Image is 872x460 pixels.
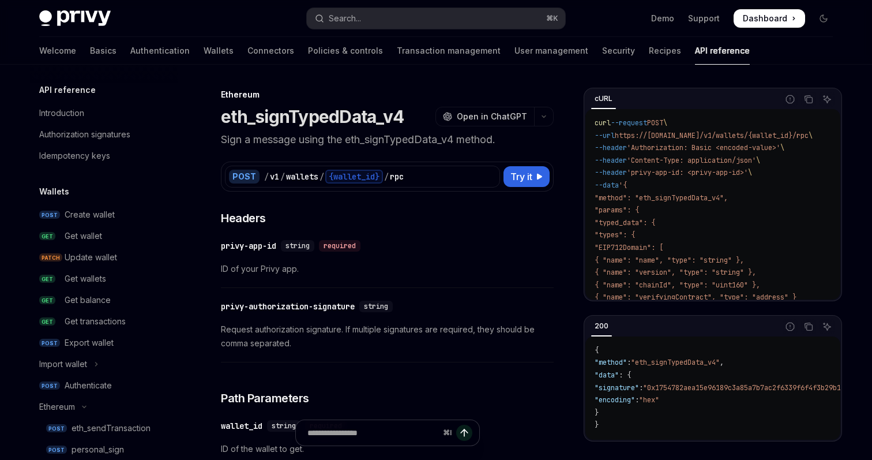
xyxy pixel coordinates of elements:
[320,171,324,182] div: /
[595,293,796,302] span: { "name": "verifyingContract", "type": "address" }
[651,13,674,24] a: Demo
[39,37,76,65] a: Welcome
[30,247,178,268] a: PATCHUpdate wallet
[649,37,681,65] a: Recipes
[364,302,388,311] span: string
[30,124,178,145] a: Authorization signatures
[809,131,813,140] span: \
[615,131,809,140] span: https://[DOMAIN_NAME]/v1/wallets/{wallet_id}/rpc
[30,311,178,332] a: GETGet transactions
[30,290,178,311] a: GETGet balance
[307,8,565,29] button: Open search
[611,118,647,128] span: --request
[65,336,114,350] div: Export wallet
[435,107,534,126] button: Open in ChatGPT
[595,395,635,405] span: "encoding"
[39,128,130,141] div: Authorization signatures
[663,118,667,128] span: \
[30,268,178,289] a: GETGet wallets
[65,229,102,243] div: Get wallet
[688,13,720,24] a: Support
[595,268,756,277] span: { "name": "version", "type": "string" },
[602,37,635,65] a: Security
[221,132,554,148] p: Sign a message using the eth_signTypedData_v4 method.
[39,296,55,305] span: GET
[595,358,627,367] span: "method"
[30,145,178,166] a: Idempotency keys
[635,395,639,405] span: :
[595,281,760,290] span: { "name": "chainId", "type": "uint160" },
[247,37,294,65] a: Connectors
[65,315,126,328] div: Get transactions
[457,111,527,122] span: Open in ChatGPT
[65,250,117,264] div: Update wallet
[30,332,178,353] a: POSTExport wallet
[72,421,151,435] div: eth_sendTransaction
[546,14,558,23] span: ⌘ K
[39,211,60,219] span: POST
[221,106,404,127] h1: eth_signTypedData_v4
[325,170,383,184] div: {wallet_id}
[221,301,355,312] div: privy-authorization-signature
[627,358,631,367] span: :
[65,379,112,392] div: Authenticate
[595,346,599,355] span: {
[221,210,266,226] span: Headers
[591,319,612,333] div: 200
[595,205,639,215] span: "params": {
[130,37,190,65] a: Authentication
[65,293,111,307] div: Get balance
[390,171,404,182] div: rpc
[619,181,627,190] span: '{
[503,166,550,187] button: Try it
[595,256,744,265] span: { "name": "name", "type": "string" },
[631,358,720,367] span: "eth_signTypedData_v4"
[46,446,67,454] span: POST
[595,218,655,227] span: "typed_data": {
[221,262,554,276] span: ID of your Privy app.
[30,103,178,124] a: Introduction
[229,170,260,184] div: POST
[595,383,639,392] span: "signature"
[639,383,643,392] span: :
[39,83,96,97] h5: API reference
[307,420,438,446] input: Ask a question...
[30,204,178,225] a: POSTCreate wallet
[595,118,611,128] span: curl
[456,425,472,441] button: Send message
[595,243,663,252] span: "EIP712Domain": [
[595,371,619,380] span: "data"
[270,171,279,182] div: v1
[743,13,787,24] span: Dashboard
[221,323,554,350] span: Request authorization signature. If multiple signatures are required, they should be comma separa...
[695,37,750,65] a: API reference
[72,443,124,457] div: personal_sign
[39,185,69,199] h5: Wallets
[204,37,234,65] a: Wallets
[627,168,748,177] span: 'privy-app-id: <privy-app-id>'
[514,37,588,65] a: User management
[39,106,84,120] div: Introduction
[627,143,780,152] span: 'Authorization: Basic <encoded-value>'
[39,253,62,262] span: PATCH
[65,272,106,286] div: Get wallets
[286,171,318,182] div: wallets
[39,400,75,414] div: Ethereum
[639,395,659,405] span: "hex"
[30,418,178,439] a: POSTeth_sendTransaction
[285,241,310,250] span: string
[39,382,60,390] span: POST
[30,397,178,417] button: Toggle Ethereum section
[734,9,805,28] a: Dashboard
[595,168,627,177] span: --header
[720,358,724,367] span: ,
[814,9,833,28] button: Toggle dark mode
[619,371,631,380] span: : {
[46,424,67,433] span: POST
[783,319,798,334] button: Report incorrect code
[221,390,309,406] span: Path Parameters
[39,317,55,326] span: GET
[595,408,599,417] span: }
[748,168,752,177] span: \
[384,171,389,182] div: /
